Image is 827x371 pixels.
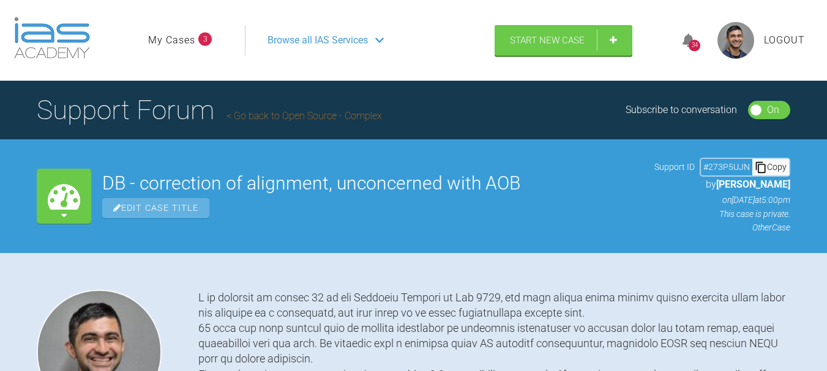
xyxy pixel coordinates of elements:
[701,160,752,174] div: # 273P5UJN
[654,221,790,234] p: Other Case
[268,32,368,48] span: Browse all IAS Services
[148,32,195,48] a: My Cases
[37,89,382,131] h1: Support Forum
[510,35,585,46] span: Start New Case
[495,25,632,56] a: Start New Case
[752,159,789,175] div: Copy
[654,177,790,193] p: by
[626,102,737,118] div: Subscribe to conversation
[14,17,90,59] img: logo-light.3e3ef733.png
[767,102,779,118] div: On
[689,40,700,51] div: 34
[654,193,790,207] p: on [DATE] at 5:00pm
[654,207,790,221] p: This case is private.
[717,22,754,59] img: profile.png
[716,178,790,190] span: [PERSON_NAME]
[102,198,209,218] span: Edit Case Title
[764,32,805,48] a: Logout
[198,32,212,46] span: 3
[654,160,695,174] span: Support ID
[226,110,382,122] a: Go back to Open Source - Complex
[102,174,643,193] h2: DB - correction of alignment, unconcerned with AOB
